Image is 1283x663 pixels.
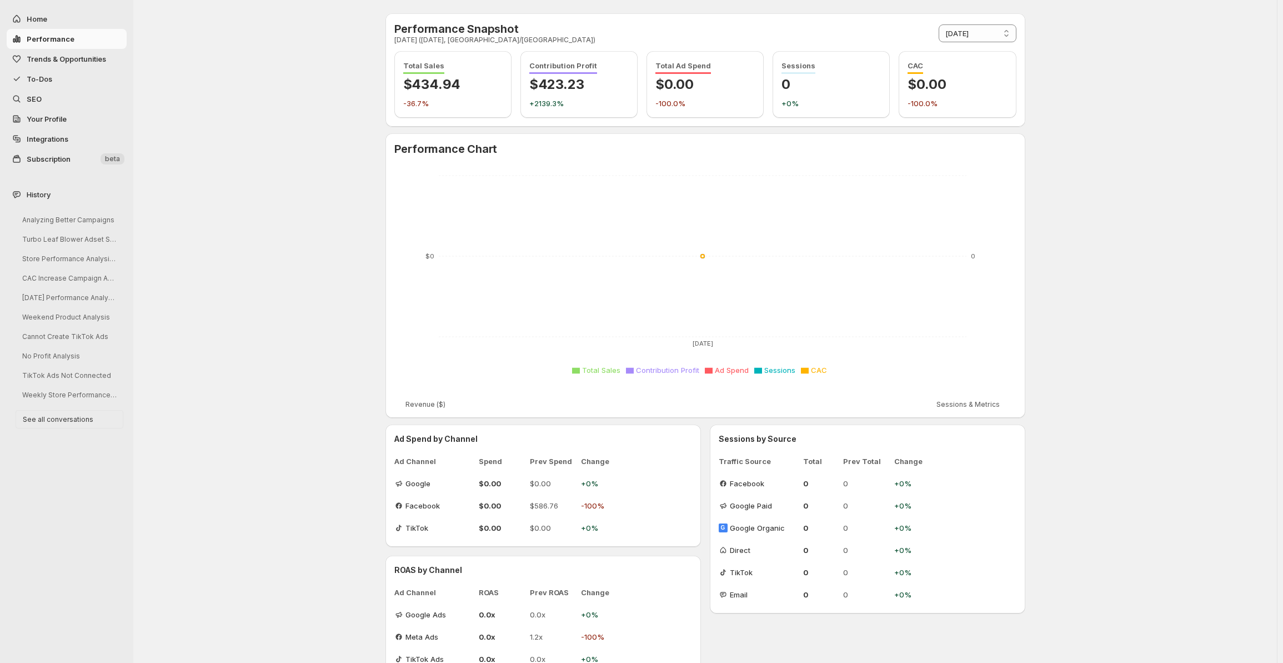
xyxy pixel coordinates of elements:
[655,98,755,109] p: -100.0%
[425,252,434,260] tspan: $0
[636,366,699,375] span: Contribution Profit
[27,154,71,163] span: Subscription
[16,308,123,326] button: Weekend Product Analysis
[764,366,795,375] span: Sessions
[530,522,574,534] span: $0.00
[581,609,614,620] span: +0%
[529,98,629,109] p: +2139.3%
[719,524,728,532] div: G
[405,631,438,642] span: Meta Ads
[530,609,574,620] span: 0.0x
[692,340,713,347] tspan: [DATE]
[908,98,1007,109] p: -100.0%
[843,589,888,600] span: 0
[394,22,595,36] h2: Performance Snapshot
[581,478,614,489] span: +0%
[16,367,123,384] button: TikTok Ads Not Connected
[811,366,827,375] span: CAC
[730,567,753,578] span: TikTok
[894,500,928,511] span: +0%
[16,328,123,345] button: Cannot Create TikTok Ads
[908,61,923,74] span: CAC
[803,478,836,489] span: 0
[394,587,472,598] span: Ad Channel
[781,76,881,93] p: 0
[655,61,711,74] span: Total Ad Spend
[803,545,836,556] span: 0
[105,154,120,163] span: beta
[843,500,888,511] span: 0
[582,366,620,375] span: Total Sales
[16,231,123,248] button: Turbo Leaf Blower Adset Sales
[530,478,574,489] span: $0.00
[27,14,47,23] span: Home
[803,589,836,600] span: 0
[479,522,523,534] span: $0.00
[403,98,503,109] p: -36.7%
[843,456,888,467] span: Prev Total
[7,9,127,29] button: Home
[479,631,523,642] span: 0.0x
[394,456,472,467] span: Ad Channel
[730,545,750,556] span: Direct
[529,61,597,74] span: Contribution Profit
[7,149,127,169] button: Subscription
[7,49,127,69] button: Trends & Opportunities
[27,189,51,200] span: History
[894,589,928,600] span: +0%
[730,522,785,534] span: Google Organic
[715,366,749,375] span: Ad Spend
[27,34,74,43] span: Performance
[16,289,123,306] button: [DATE] Performance Analysis
[803,500,836,511] span: 0
[479,500,523,511] span: $0.00
[394,565,692,576] h3: ROAS by Channel
[16,347,123,365] button: No Profit Analysis
[803,456,836,467] span: Total
[581,522,614,534] span: +0%
[403,76,503,93] p: $434.94
[719,433,1016,445] h3: Sessions by Source
[730,589,748,600] span: Email
[971,252,975,260] tspan: 0
[16,211,123,228] button: Analyzing Better Campaigns
[27,134,68,143] span: Integrations
[16,250,123,267] button: Store Performance Analysis & Suggestions
[530,631,574,642] span: 1.2x
[894,478,928,489] span: +0%
[405,522,428,534] span: TikTok
[843,567,888,578] span: 0
[730,500,772,511] span: Google Paid
[16,410,123,428] button: See all conversations
[843,478,888,489] span: 0
[7,89,127,109] a: SEO
[894,567,928,578] span: +0%
[394,142,1016,156] h2: Performance Chart
[530,500,574,511] span: $586.76
[581,500,614,511] span: -100%
[7,69,127,89] button: To-Dos
[7,129,127,149] a: Integrations
[719,456,796,467] span: Traffic Source
[581,587,614,598] span: Change
[894,522,928,534] span: +0%
[16,386,123,403] button: Weekly Store Performance Review
[530,456,574,467] span: Prev Spend
[405,500,440,511] span: Facebook
[405,609,446,620] span: Google Ads
[803,567,836,578] span: 0
[479,478,523,489] span: $0.00
[27,94,42,103] span: SEO
[405,400,445,409] span: Revenue ($)
[529,76,629,93] p: $423.23
[16,270,123,287] button: CAC Increase Campaign Analysis
[730,478,764,489] span: Facebook
[530,587,574,598] span: Prev ROAS
[894,456,928,467] span: Change
[908,76,1007,93] p: $0.00
[27,54,106,63] span: Trends & Opportunities
[781,61,815,74] span: Sessions
[803,522,836,534] span: 0
[894,545,928,556] span: +0%
[936,400,1000,409] span: Sessions & Metrics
